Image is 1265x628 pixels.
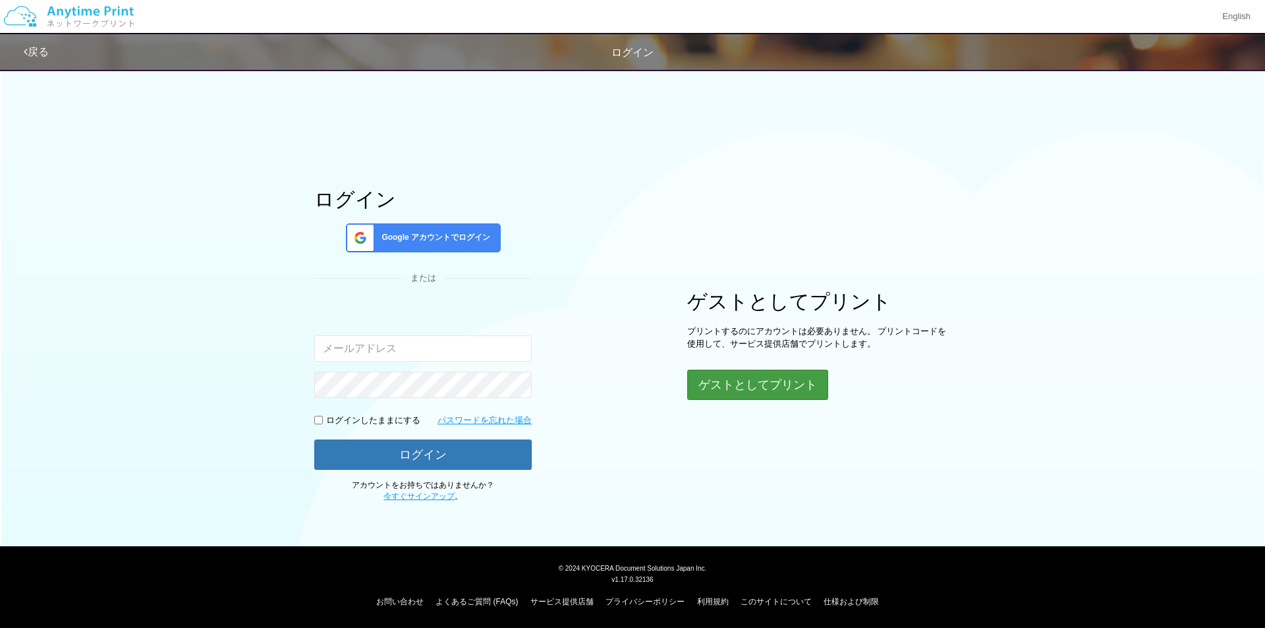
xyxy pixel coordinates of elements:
p: アカウントをお持ちではありませんか？ [314,480,532,502]
span: © 2024 KYOCERA Document Solutions Japan Inc. [559,563,707,572]
button: ログイン [314,440,532,470]
a: 利用規約 [697,597,729,606]
input: メールアドレス [314,335,532,362]
h1: ログイン [314,188,532,210]
a: サービス提供店舗 [530,597,594,606]
span: Google アカウントでログイン [376,232,490,243]
span: v1.17.0.32136 [611,575,653,583]
button: ゲストとしてプリント [687,370,828,400]
a: 今すぐサインアップ [383,492,455,501]
div: または [314,272,532,285]
a: お問い合わせ [376,597,424,606]
a: このサイトについて [741,597,812,606]
span: 。 [383,492,463,501]
a: 戻る [24,46,49,57]
span: ログイン [611,47,654,58]
h1: ゲストとしてプリント [687,291,951,312]
a: プライバシーポリシー [605,597,685,606]
p: プリントするのにアカウントは必要ありません。 プリントコードを使用して、サービス提供店舗でプリントします。 [687,326,951,350]
a: よくあるご質問 (FAQs) [436,597,518,606]
a: パスワードを忘れた場合 [437,414,532,427]
p: ログインしたままにする [326,414,420,427]
a: 仕様および制限 [824,597,879,606]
